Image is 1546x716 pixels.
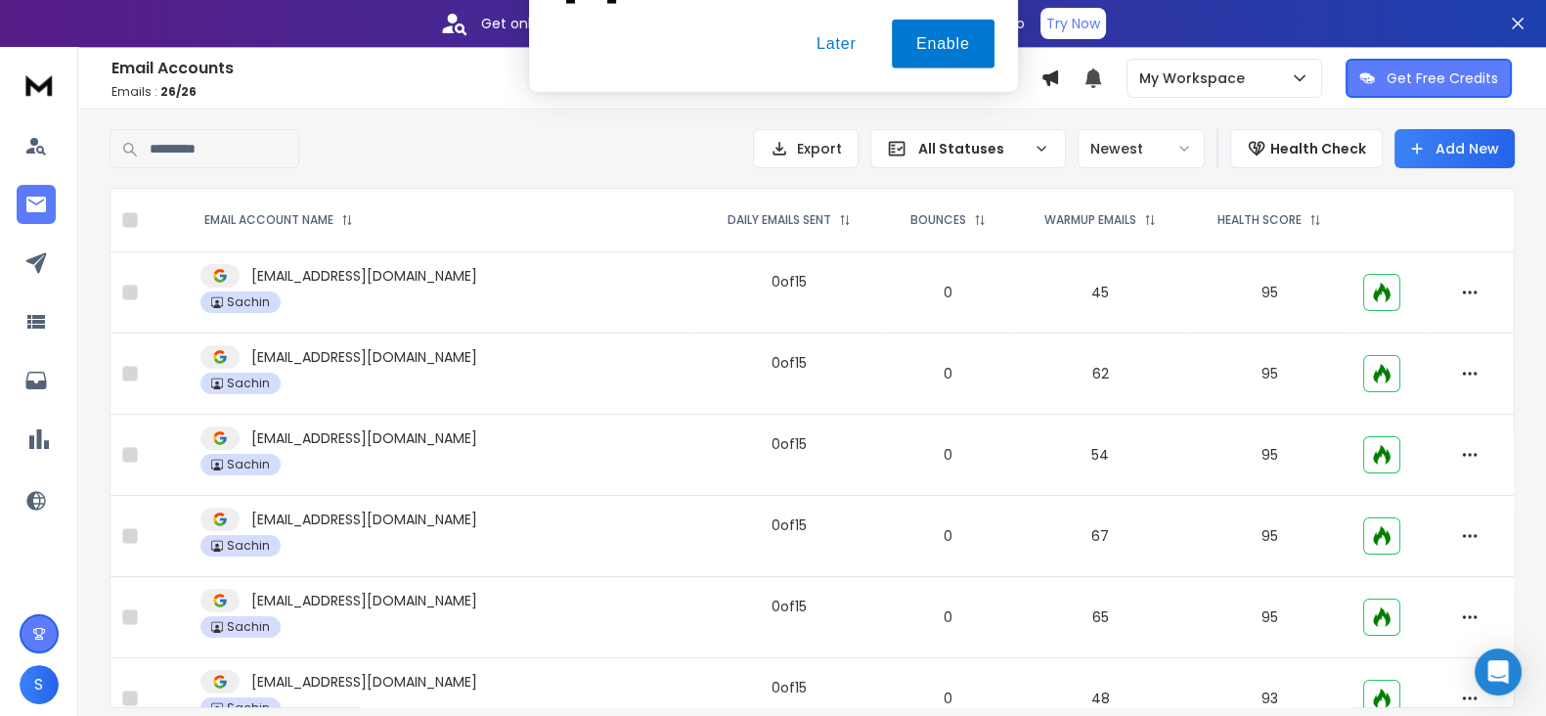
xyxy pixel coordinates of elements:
p: 0 [895,689,1001,708]
button: Later [792,102,880,151]
td: 65 [1013,577,1187,658]
p: [EMAIL_ADDRESS][DOMAIN_NAME] [251,266,477,286]
p: [EMAIL_ADDRESS][DOMAIN_NAME] [251,428,477,448]
p: Sachin [227,619,270,635]
button: S [20,665,59,704]
div: EMAIL ACCOUNT NAME [204,212,353,228]
td: 62 [1013,334,1187,415]
div: 0 of 15 [772,678,807,697]
p: 0 [895,445,1001,465]
img: notification icon [552,23,631,102]
td: 95 [1187,577,1351,658]
div: 0 of 15 [772,272,807,291]
p: [EMAIL_ADDRESS][DOMAIN_NAME] [251,510,477,529]
div: 0 of 15 [772,434,807,454]
p: Sachin [227,294,270,310]
div: 0 of 15 [772,597,807,616]
div: 0 of 15 [772,515,807,535]
div: Enable notifications to stay on top of your campaigns with real-time updates on replies. [631,23,994,68]
td: 95 [1187,415,1351,496]
td: 95 [1187,496,1351,577]
p: Sachin [227,538,270,554]
p: Sachin [227,376,270,391]
p: [EMAIL_ADDRESS][DOMAIN_NAME] [251,672,477,692]
td: 45 [1013,252,1187,334]
div: 0 of 15 [772,353,807,373]
p: 0 [895,526,1001,546]
p: 0 [895,364,1001,383]
p: [EMAIL_ADDRESS][DOMAIN_NAME] [251,591,477,610]
div: Open Intercom Messenger [1475,649,1522,695]
p: Sachin [227,457,270,472]
p: DAILY EMAILS SENT [728,212,831,228]
td: 54 [1013,415,1187,496]
td: 67 [1013,496,1187,577]
p: WARMUP EMAILS [1044,212,1136,228]
p: HEALTH SCORE [1217,212,1302,228]
td: 95 [1187,252,1351,334]
p: Sachin [227,700,270,716]
p: BOUNCES [910,212,966,228]
button: Enable [892,102,994,151]
td: 95 [1187,334,1351,415]
p: [EMAIL_ADDRESS][DOMAIN_NAME] [251,347,477,367]
p: 0 [895,607,1001,627]
p: 0 [895,283,1001,302]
